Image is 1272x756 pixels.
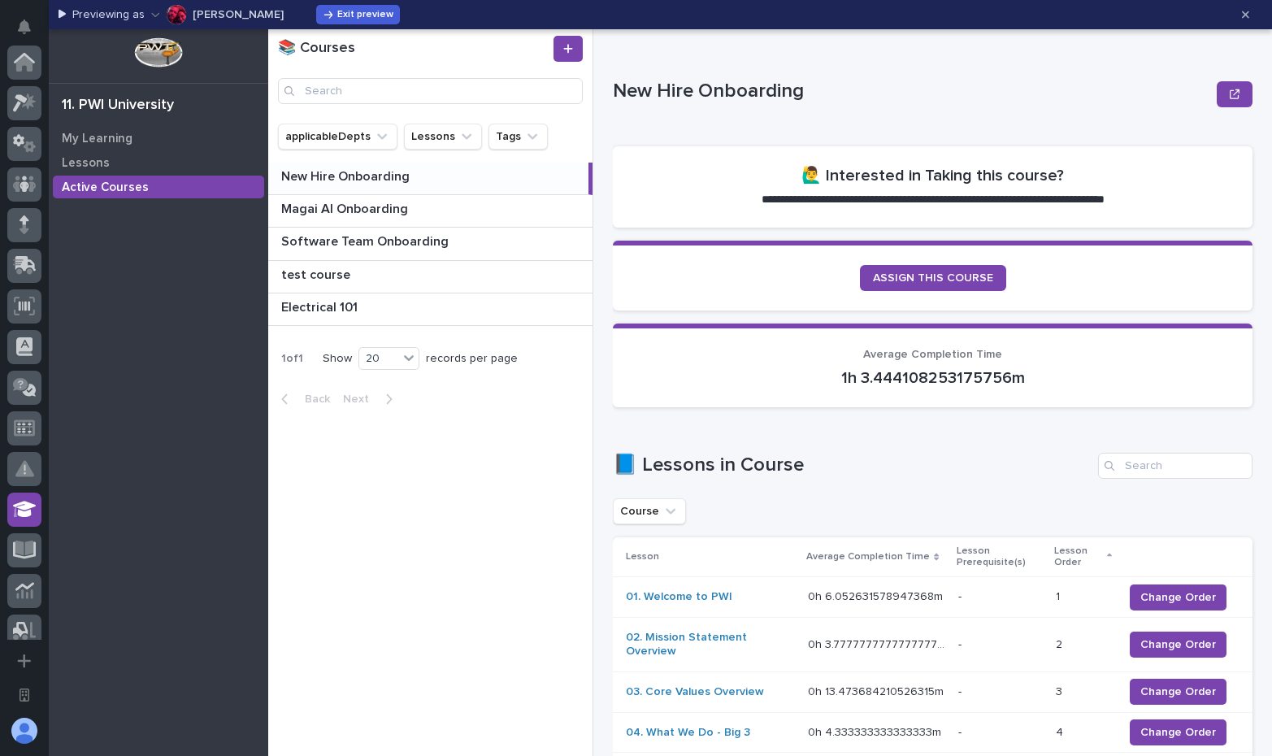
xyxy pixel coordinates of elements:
span: Back [295,393,330,405]
a: Electrical 101Electrical 101 [268,293,593,326]
p: Magai AI Onboarding [281,198,411,217]
a: Workspace Logo [49,29,268,83]
img: Workspace Logo [134,37,182,67]
p: 0h 4.333333333333333m [808,723,944,740]
h1: 📘 Lessons in Course [613,454,1092,477]
button: Exit preview [316,5,400,24]
button: Change Order [1130,719,1226,745]
button: Change Order [1130,679,1226,705]
span: Change Order [1140,637,1216,653]
tr: 03. Core Values Overview 0h 13.473684210526315m0h 13.473684210526315m -33 Change Order [613,671,1252,712]
p: 0h 13.473684210526315m [808,682,947,699]
button: Lessons [404,124,482,150]
button: Paul Crace[PERSON_NAME] [151,2,284,28]
span: ASSIGN THIS COURSE [873,272,993,284]
p: 2 [1056,635,1066,652]
p: - [958,638,1043,652]
button: Change Order [1130,584,1226,610]
p: Previewing as [72,8,145,22]
p: [PERSON_NAME] [193,9,284,20]
p: Lessons [62,156,110,171]
button: Tags [488,124,548,150]
span: Change Order [1140,684,1216,700]
a: Lessons [49,150,268,175]
p: Average Completion Time [806,548,930,566]
button: Notifications [7,10,41,44]
p: - [958,685,1043,699]
div: 20 [359,350,398,367]
p: - [958,726,1043,740]
button: users-avatar [7,714,41,748]
span: Next [343,393,379,405]
p: New Hire Onboarding [613,80,1210,103]
a: 03. Core Values Overview [626,685,764,699]
button: Next [336,392,406,406]
p: 1 [1056,587,1063,604]
p: My Learning [62,132,132,146]
h1: 📚 Courses [278,40,550,58]
button: Change Order [1130,632,1226,658]
span: Change Order [1140,589,1216,606]
button: applicableDepts [278,124,397,150]
p: 1h 3.444108253175756m [632,368,1233,388]
p: - [958,590,1043,604]
p: Lesson Order [1054,542,1103,572]
p: Software Team Onboarding [281,231,452,250]
tr: 01. Welcome to PWI 0h 6.052631578947368m0h 6.052631578947368m -11 Change Order [613,577,1252,618]
p: Active Courses [62,180,149,195]
tr: 04. What We Do - Big 3 0h 4.333333333333333m0h 4.333333333333333m -44 Change Order [613,712,1252,753]
p: Electrical 101 [281,297,361,315]
p: 0h 3.7777777777777777m [808,635,949,652]
button: Add a new app... [7,644,41,678]
a: test coursetest course [268,261,593,293]
a: ASSIGN THIS COURSE [860,265,1006,291]
a: New Hire OnboardingNew Hire Onboarding [268,163,593,195]
p: 0h 6.052631578947368m [808,587,946,604]
input: Search [278,78,583,104]
input: Search [1098,453,1252,479]
p: Show [323,352,352,366]
p: 3 [1056,682,1066,699]
a: My Learning [49,126,268,150]
span: Average Completion Time [863,349,1002,360]
div: Notifications [20,20,41,46]
a: 02. Mission Statement Overview [626,631,795,658]
span: Change Order [1140,724,1216,741]
p: New Hire Onboarding [281,166,413,185]
tr: 02. Mission Statement Overview 0h 3.7777777777777777m0h 3.7777777777777777m -22 Change Order [613,618,1252,672]
p: test course [281,264,354,283]
a: 01. Welcome to PWI [626,590,732,604]
a: Magai AI OnboardingMagai AI Onboarding [268,195,593,228]
img: Paul Crace [167,5,186,24]
p: records per page [426,352,518,366]
button: Open workspace settings [7,678,41,712]
a: 04. What We Do - Big 3 [626,726,750,740]
span: Exit preview [337,10,393,20]
a: Software Team OnboardingSoftware Team Onboarding [268,228,593,260]
button: Course [613,498,686,524]
div: 11. PWI University [62,97,174,115]
p: Lesson Prerequisite(s) [957,542,1044,572]
p: Lesson [626,548,659,566]
button: Back [268,392,336,406]
p: 4 [1056,723,1066,740]
a: Active Courses [49,175,268,199]
p: 1 of 1 [268,339,316,379]
h2: 🙋‍♂️ Interested in Taking this course? [801,166,1064,185]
